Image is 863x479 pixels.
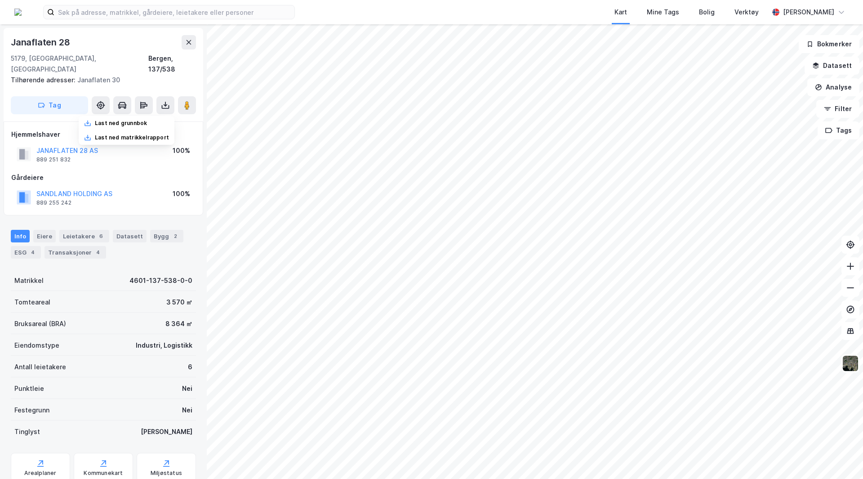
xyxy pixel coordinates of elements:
div: Tomteareal [14,297,50,308]
div: Kart [614,7,627,18]
div: Bruksareal (BRA) [14,318,66,329]
button: Tag [11,96,88,114]
div: Eiere [33,230,56,242]
div: Festegrunn [14,405,49,416]
div: Kontrollprogram for chat [818,436,863,479]
div: 6 [188,362,192,372]
div: 100% [173,145,190,156]
button: Analyse [807,78,859,96]
div: Janaflaten 28 [11,35,71,49]
button: Bokmerker [799,35,859,53]
div: 100% [173,188,190,199]
img: 9k= [842,355,859,372]
div: 3 570 ㎡ [166,297,192,308]
div: Punktleie [14,383,44,394]
div: Transaksjoner [44,246,106,259]
div: Hjemmelshaver [11,129,196,140]
div: Mine Tags [647,7,679,18]
div: Bergen, 137/538 [148,53,196,75]
button: Datasett [805,57,859,75]
div: Arealplaner [24,470,56,477]
button: Filter [816,100,859,118]
div: Eiendomstype [14,340,59,351]
div: Bygg [150,230,183,242]
div: Industri, Logistikk [136,340,192,351]
div: 889 251 832 [36,156,71,163]
div: Leietakere [59,230,109,242]
div: Last ned matrikkelrapport [95,134,169,141]
div: Tinglyst [14,426,40,437]
div: Datasett [113,230,147,242]
div: 889 255 242 [36,199,71,206]
div: [PERSON_NAME] [783,7,834,18]
input: Søk på adresse, matrikkel, gårdeiere, leietakere eller personer [54,5,294,19]
div: 5179, [GEOGRAPHIC_DATA], [GEOGRAPHIC_DATA] [11,53,148,75]
div: Nei [182,405,192,416]
div: Bolig [699,7,715,18]
img: logo.a4113a55bc3d86da70a041830d287a7e.svg [14,9,22,16]
div: 2 [171,232,180,241]
div: ESG [11,246,41,259]
span: Tilhørende adresser: [11,76,77,84]
div: Nei [182,383,192,394]
div: [PERSON_NAME] [141,426,192,437]
div: 8 364 ㎡ [165,318,192,329]
div: 4 [93,248,102,257]
div: Gårdeiere [11,172,196,183]
iframe: Chat Widget [818,436,863,479]
div: 4 [28,248,37,257]
div: Info [11,230,30,242]
div: 6 [97,232,106,241]
div: Miljøstatus [151,470,182,477]
div: Last ned grunnbok [95,120,147,127]
div: Kommunekart [84,470,123,477]
div: Janaflaten 30 [11,75,189,85]
button: Tags [818,121,859,139]
div: 4601-137-538-0-0 [129,275,192,286]
div: Matrikkel [14,275,44,286]
div: Antall leietakere [14,362,66,372]
div: Verktøy [734,7,759,18]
